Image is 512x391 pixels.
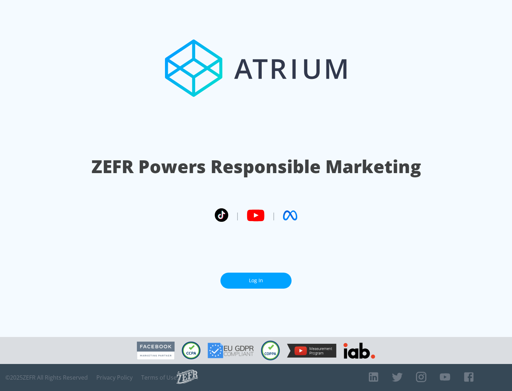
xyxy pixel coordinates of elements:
img: COPPA Compliant [261,341,280,360]
img: GDPR Compliant [208,343,254,358]
a: Terms of Use [141,374,177,381]
span: | [272,210,276,221]
img: Facebook Marketing Partner [137,342,175,360]
a: Log In [220,273,292,289]
span: | [235,210,240,221]
img: IAB [343,343,375,359]
a: Privacy Policy [96,374,133,381]
span: © 2025 ZEFR All Rights Reserved [5,374,88,381]
h1: ZEFR Powers Responsible Marketing [91,154,421,179]
img: YouTube Measurement Program [287,344,336,358]
img: CCPA Compliant [182,342,201,359]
